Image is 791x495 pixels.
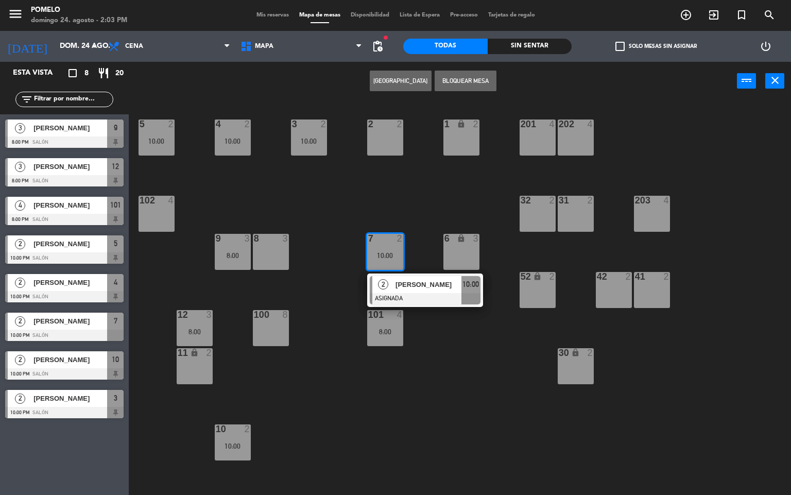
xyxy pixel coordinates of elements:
[291,138,327,145] div: 10:00
[367,252,403,259] div: 10:00
[8,6,23,25] button: menu
[473,234,479,243] div: 3
[588,196,594,205] div: 2
[15,394,25,404] span: 2
[549,196,556,205] div: 2
[457,120,466,128] i: lock
[15,239,25,249] span: 2
[462,278,479,291] span: 10:00
[635,196,635,205] div: 203
[114,315,117,327] span: 7
[371,40,384,53] span: pending_actions
[177,328,213,335] div: 8:00
[33,94,113,105] input: Filtrar por nombre...
[346,12,394,18] span: Disponibilidad
[664,196,670,205] div: 4
[5,67,74,79] div: Esta vista
[245,234,251,243] div: 3
[215,442,251,450] div: 10:00
[8,6,23,22] i: menu
[255,43,273,50] span: Mapa
[378,279,388,289] span: 2
[368,234,369,243] div: 7
[483,12,540,18] span: Tarjetas de regalo
[168,120,175,129] div: 2
[397,120,403,129] div: 2
[664,272,670,281] div: 2
[207,348,213,357] div: 2
[737,73,756,89] button: power_input
[84,67,89,79] span: 8
[367,328,403,335] div: 8:00
[33,316,107,327] span: [PERSON_NAME]
[33,161,107,172] span: [PERSON_NAME]
[168,196,175,205] div: 4
[292,120,293,129] div: 3
[114,276,117,288] span: 4
[626,272,632,281] div: 2
[15,316,25,327] span: 2
[473,120,479,129] div: 2
[735,9,748,21] i: turned_in_not
[370,71,432,91] button: [GEOGRAPHIC_DATA]
[763,9,776,21] i: search
[283,234,289,243] div: 3
[368,120,369,129] div: 2
[112,160,119,173] span: 12
[741,74,753,87] i: power_input
[760,40,772,53] i: power_settings_new
[708,9,720,21] i: exit_to_app
[33,393,107,404] span: [PERSON_NAME]
[88,40,100,53] i: arrow_drop_down
[397,234,403,243] div: 2
[33,200,107,211] span: [PERSON_NAME]
[368,310,369,319] div: 101
[394,12,445,18] span: Lista de Espera
[549,272,556,281] div: 2
[294,12,346,18] span: Mapa de mesas
[588,348,594,357] div: 2
[114,237,117,250] span: 5
[395,279,461,290] span: [PERSON_NAME]
[15,162,25,172] span: 3
[397,310,403,319] div: 4
[215,252,251,259] div: 8:00
[31,5,127,15] div: Pomelo
[114,122,117,134] span: 9
[635,272,635,281] div: 41
[457,234,466,243] i: lock
[31,15,127,26] div: domingo 24. agosto - 2:03 PM
[615,42,625,51] span: check_box_outline_blank
[680,9,692,21] i: add_circle_outline
[445,12,483,18] span: Pre-acceso
[769,74,781,87] i: close
[15,123,25,133] span: 3
[403,39,488,54] div: Todas
[33,238,107,249] span: [PERSON_NAME]
[321,120,327,129] div: 2
[588,120,594,129] div: 4
[251,12,294,18] span: Mis reservas
[15,355,25,365] span: 2
[488,39,572,54] div: Sin sentar
[33,277,107,288] span: [PERSON_NAME]
[215,138,251,145] div: 10:00
[114,392,117,404] span: 3
[245,120,251,129] div: 2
